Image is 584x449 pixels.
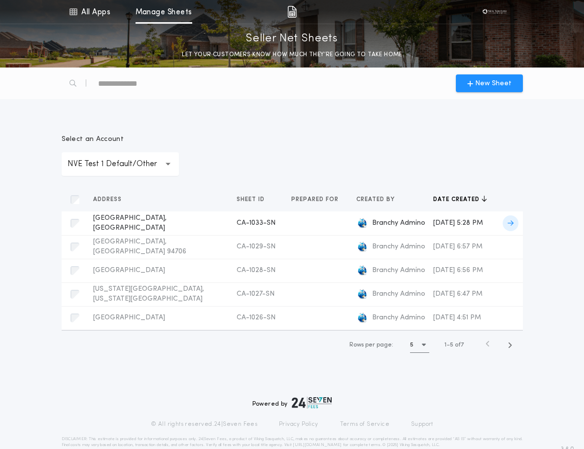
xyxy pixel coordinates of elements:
[410,337,429,353] button: 5
[93,196,124,204] span: Address
[93,285,204,303] span: [US_STATE][GEOGRAPHIC_DATA], [US_STATE][GEOGRAPHIC_DATA]
[372,289,425,299] span: Branchy Admino
[356,265,368,276] img: logo
[356,312,368,324] img: logo
[62,135,179,144] p: Select an Account
[433,195,487,205] button: Date created
[433,219,483,227] span: [DATE] 5:28 PM
[237,196,267,204] span: Sheet ID
[237,195,272,205] button: Sheet ID
[433,196,481,204] span: Date created
[433,314,481,321] span: [DATE] 4:51 PM
[445,342,447,348] span: 1
[237,290,275,298] span: CA-1027-SN
[433,243,482,250] span: [DATE] 6:57 PM
[279,420,318,428] a: Privacy Policy
[293,443,342,447] a: [URL][DOMAIN_NAME]
[151,420,257,428] p: © All rights reserved. 24|Seven Fees
[411,420,433,428] a: Support
[182,50,402,60] p: LET YOUR CUSTOMERS KNOW HOW MUCH THEY’RE GOING TO TAKE HOME
[68,158,173,170] p: NVE Test 1 Default/Other
[93,195,129,205] button: Address
[292,397,332,409] img: logo
[455,341,464,349] span: of 7
[237,243,275,250] span: CA-1029-SN
[246,31,338,47] p: Seller Net Sheets
[62,436,523,448] p: DISCLAIMER: This estimate is provided for informational purposes only. 24|Seven Fees, a product o...
[372,218,425,228] span: Branchy Admino
[433,290,482,298] span: [DATE] 6:47 PM
[475,78,512,89] span: New Sheet
[93,267,165,274] span: [GEOGRAPHIC_DATA]
[372,313,425,323] span: Branchy Admino
[356,288,368,300] img: logo
[372,266,425,276] span: Branchy Admino
[480,7,509,17] img: vs-icon
[349,342,393,348] span: Rows per page:
[291,196,341,204] span: Prepared for
[356,217,368,229] img: logo
[340,420,389,428] a: Terms of Service
[237,219,275,227] span: CA-1033-SN
[372,242,425,252] span: Branchy Admino
[93,238,186,255] span: [GEOGRAPHIC_DATA], [GEOGRAPHIC_DATA] 94706
[450,342,453,348] span: 5
[93,314,165,321] span: [GEOGRAPHIC_DATA]
[356,241,368,253] img: logo
[252,397,332,409] div: Powered by
[433,267,483,274] span: [DATE] 6:56 PM
[62,152,179,176] button: NVE Test 1 Default/Other
[237,314,275,321] span: CA-1026-SN
[456,74,523,92] button: New Sheet
[356,196,397,204] span: Created by
[410,340,413,350] h1: 5
[356,195,402,205] button: Created by
[287,6,297,18] img: img
[93,214,167,232] span: [GEOGRAPHIC_DATA], [GEOGRAPHIC_DATA]
[237,267,275,274] span: CA-1028-SN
